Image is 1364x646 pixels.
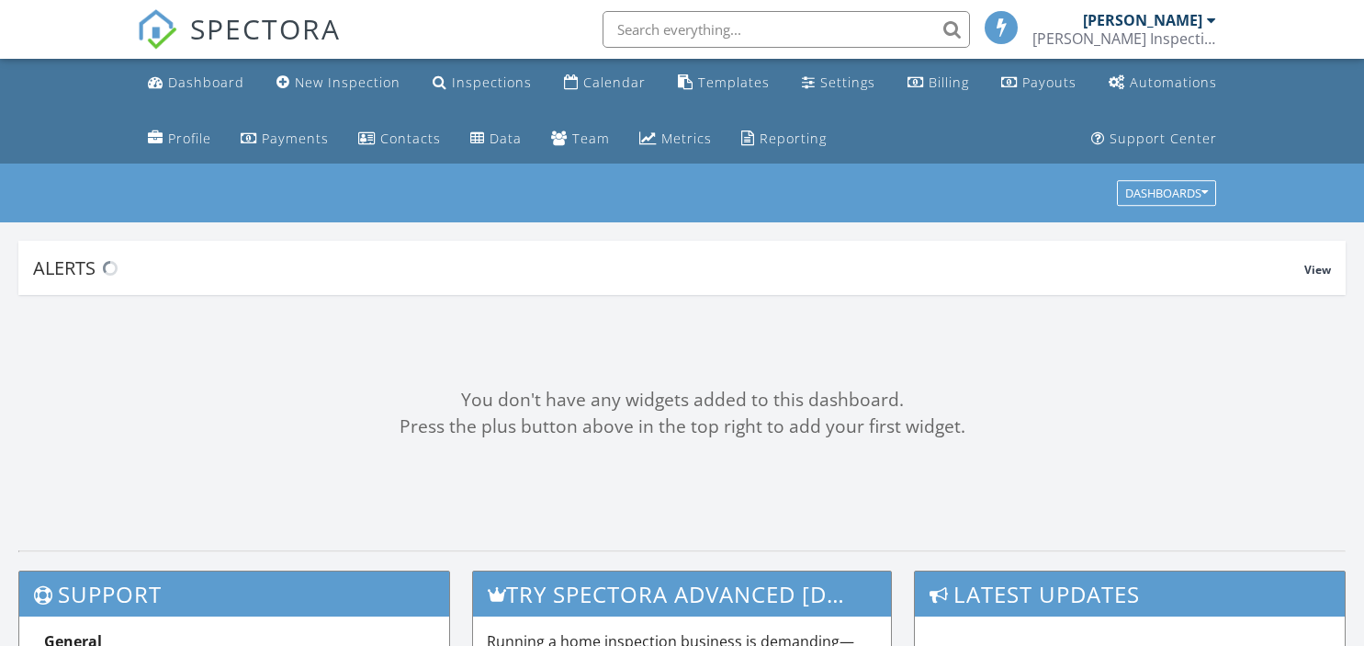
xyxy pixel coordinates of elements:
[900,66,976,100] a: Billing
[572,130,610,147] div: Team
[18,414,1346,440] div: Press the plus button above in the top right to add your first widget.
[141,66,252,100] a: Dashboard
[1304,262,1331,278] span: View
[1110,130,1217,147] div: Support Center
[661,130,712,147] div: Metrics
[1130,74,1217,91] div: Automations
[734,122,834,156] a: Reporting
[1125,187,1208,200] div: Dashboards
[19,572,449,617] h3: Support
[929,74,969,91] div: Billing
[1117,181,1216,207] button: Dashboards
[632,122,719,156] a: Metrics
[141,122,219,156] a: Company Profile
[557,66,653,100] a: Calendar
[544,122,617,156] a: Team
[1022,74,1077,91] div: Payouts
[671,66,777,100] a: Templates
[915,572,1345,617] h3: Latest Updates
[820,74,875,91] div: Settings
[583,74,646,91] div: Calendar
[490,130,522,147] div: Data
[1101,66,1224,100] a: Automations (Basic)
[33,255,1304,280] div: Alerts
[233,122,336,156] a: Payments
[425,66,539,100] a: Inspections
[1032,29,1216,48] div: Ayuso Inspections
[168,130,211,147] div: Profile
[295,74,400,91] div: New Inspection
[18,387,1346,414] div: You don't have any widgets added to this dashboard.
[351,122,448,156] a: Contacts
[994,66,1084,100] a: Payouts
[760,130,827,147] div: Reporting
[190,9,341,48] span: SPECTORA
[380,130,441,147] div: Contacts
[137,9,177,50] img: The Best Home Inspection Software - Spectora
[168,74,244,91] div: Dashboard
[1084,122,1224,156] a: Support Center
[698,74,770,91] div: Templates
[795,66,883,100] a: Settings
[603,11,970,48] input: Search everything...
[452,74,532,91] div: Inspections
[463,122,529,156] a: Data
[473,572,892,617] h3: Try spectora advanced [DATE]
[262,130,329,147] div: Payments
[137,25,341,63] a: SPECTORA
[269,66,408,100] a: New Inspection
[1083,11,1202,29] div: [PERSON_NAME]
